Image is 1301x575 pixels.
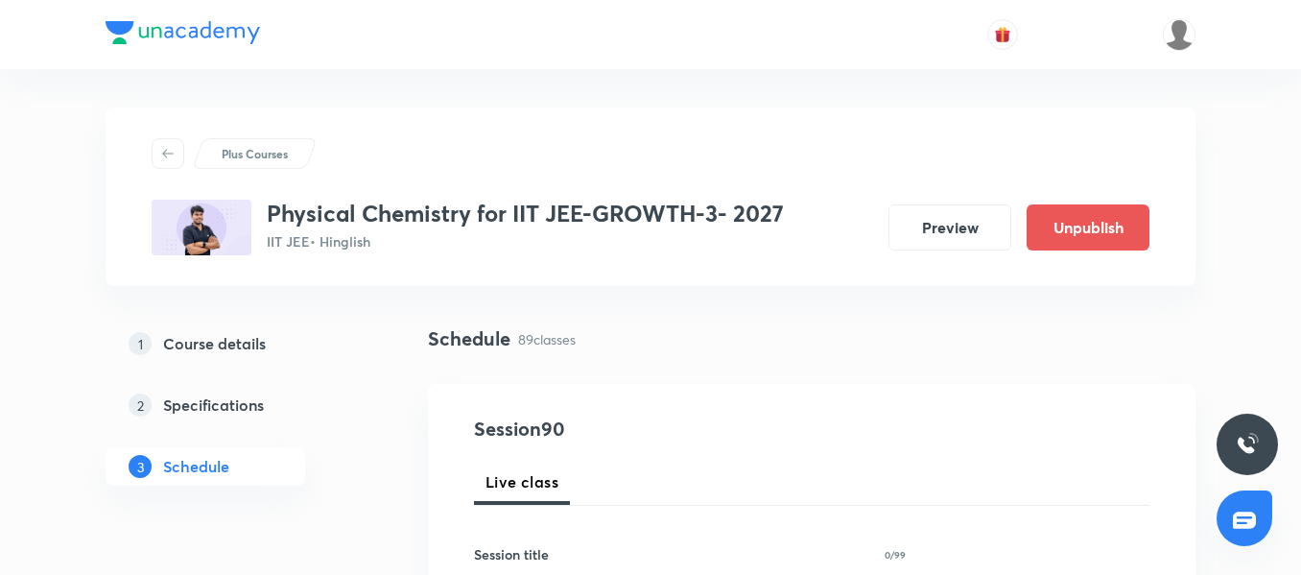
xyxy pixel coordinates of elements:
[106,21,260,44] img: Company Logo
[163,455,229,478] h5: Schedule
[106,386,367,424] a: 2Specifications
[428,324,510,353] h4: Schedule
[518,329,576,349] p: 89 classes
[267,231,784,252] p: IIT JEE • Hinglish
[885,550,906,560] p: 0/99
[129,455,152,478] p: 3
[485,470,558,493] span: Live class
[106,21,260,49] a: Company Logo
[152,200,251,255] img: 1868D0D2-E6D1-4F0A-A97C-BBF52ED18C94_plus.png
[163,332,266,355] h5: Course details
[129,332,152,355] p: 1
[987,19,1018,50] button: avatar
[163,394,264,417] h5: Specifications
[129,394,152,417] p: 2
[474,544,549,564] h6: Session title
[994,26,1011,43] img: avatar
[888,204,1011,251] button: Preview
[222,145,288,162] p: Plus Courses
[474,415,824,443] h4: Session 90
[1236,433,1259,456] img: ttu
[1163,18,1195,51] img: Gopal Kumar
[1027,204,1149,251] button: Unpublish
[106,324,367,363] a: 1Course details
[267,200,784,228] h3: Physical Chemistry for IIT JEE-GROWTH-3- 2027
